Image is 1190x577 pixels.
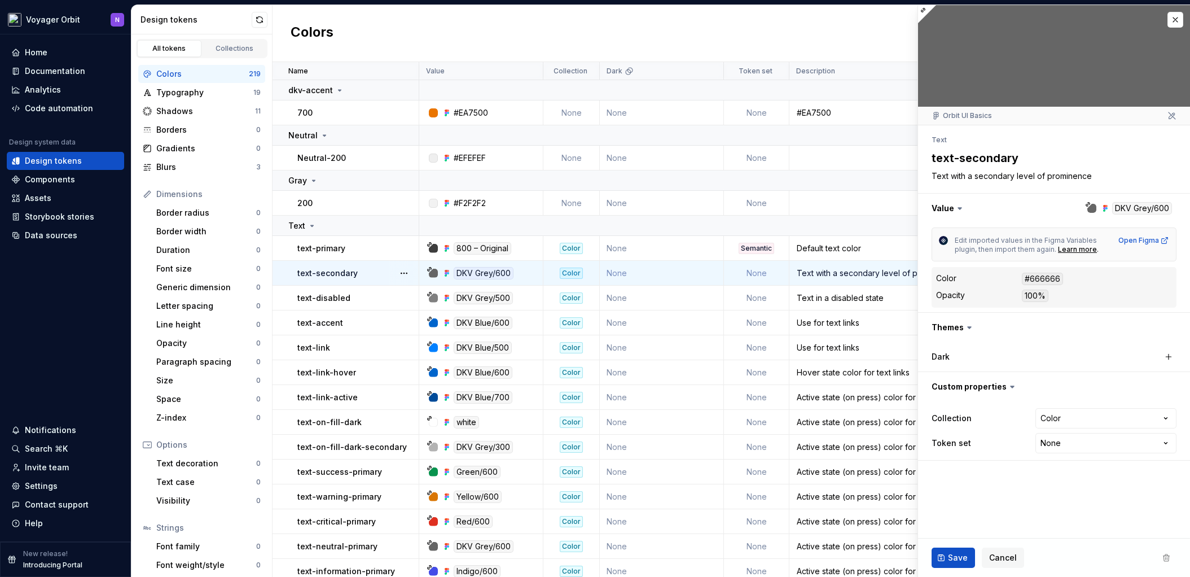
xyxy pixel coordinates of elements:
[23,561,82,570] p: Introducing Portal
[156,226,256,237] div: Border width
[560,566,583,577] div: Color
[724,460,789,484] td: None
[724,146,789,171] td: None
[297,107,313,119] p: 700
[7,226,124,244] a: Data sources
[256,496,261,505] div: 0
[156,68,249,80] div: Colors
[25,462,69,473] div: Invite team
[790,342,1145,353] div: Use for text links
[152,297,265,315] a: Letter spacing0
[297,198,313,209] p: 200
[932,111,992,120] div: Orbit UI Basics
[256,478,261,487] div: 0
[256,283,261,292] div: 0
[138,84,265,102] a: Typography19
[138,158,265,176] a: Blurs3
[932,548,975,568] button: Save
[9,138,76,147] div: Design system data
[152,353,265,371] a: Paragraph spacing0
[256,376,261,385] div: 0
[7,62,124,80] a: Documentation
[724,484,789,509] td: None
[156,87,253,98] div: Typography
[790,268,1145,279] div: Text with a secondary level of prominence
[7,496,124,514] button: Contact support
[297,342,330,353] p: text-link
[790,442,1145,453] div: Active state (on press) color for text links
[7,440,124,458] button: Search ⌘K
[560,466,583,478] div: Color
[23,549,68,558] p: New release!
[253,88,261,97] div: 19
[25,65,85,77] div: Documentation
[989,552,1017,563] span: Cancel
[600,360,724,385] td: None
[156,161,256,173] div: Blurs
[288,220,305,231] p: Text
[560,243,583,254] div: Color
[454,416,479,429] div: white
[156,458,256,469] div: Text decoration
[25,480,58,492] div: Settings
[288,67,308,76] p: Name
[25,211,94,222] div: Storybook stories
[454,540,513,553] div: DKV Grey/600
[607,67,622,76] p: Dark
[156,412,256,423] div: Z-index
[156,559,256,571] div: Font weight/style
[790,317,1145,329] div: Use for text links
[724,100,789,125] td: None
[7,152,124,170] a: Design tokens
[600,191,724,216] td: None
[25,230,77,241] div: Data sources
[152,454,265,473] a: Text decoration0
[256,542,261,551] div: 0
[724,534,789,559] td: None
[1022,273,1063,285] div: #666666
[256,163,261,172] div: 3
[454,242,511,255] div: 800 – Original
[25,499,89,510] div: Contact support
[600,236,724,261] td: None
[152,556,265,574] a: Font weight/style0
[932,438,971,449] label: Token set
[560,516,583,527] div: Color
[152,278,265,296] a: Generic dimension0
[152,222,265,241] a: Border width0
[152,492,265,510] a: Visibility0
[297,317,343,329] p: text-accent
[454,391,512,404] div: DKV Blue/700
[25,103,93,114] div: Code automation
[297,152,346,164] p: Neutral-200
[288,175,307,186] p: Gray
[1058,245,1097,254] a: Learn more
[256,208,261,217] div: 0
[297,442,407,453] p: text-on-fill-dark-secondary
[156,124,256,135] div: Borders
[600,146,724,171] td: None
[790,417,1145,428] div: Active state (on press) color for text links
[929,168,1174,184] textarea: Text with a secondary level of prominence
[560,392,583,403] div: Color
[600,261,724,286] td: None
[600,460,724,484] td: None
[790,541,1145,552] div: Active state (on press) color for text links
[790,292,1145,304] div: Text in a disabled state
[2,7,129,32] button: Voyager OrbitN
[724,385,789,410] td: None
[724,311,789,335] td: None
[600,311,724,335] td: None
[138,65,265,83] a: Colors219
[256,301,261,311] div: 0
[7,99,124,117] a: Code automation
[156,356,256,368] div: Paragraph spacing
[156,439,261,451] div: Options
[156,207,256,218] div: Border radius
[600,410,724,435] td: None
[790,466,1145,478] div: Active state (on press) color for text links
[156,394,256,405] div: Space
[1118,236,1169,245] div: Open Figma
[256,459,261,468] div: 0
